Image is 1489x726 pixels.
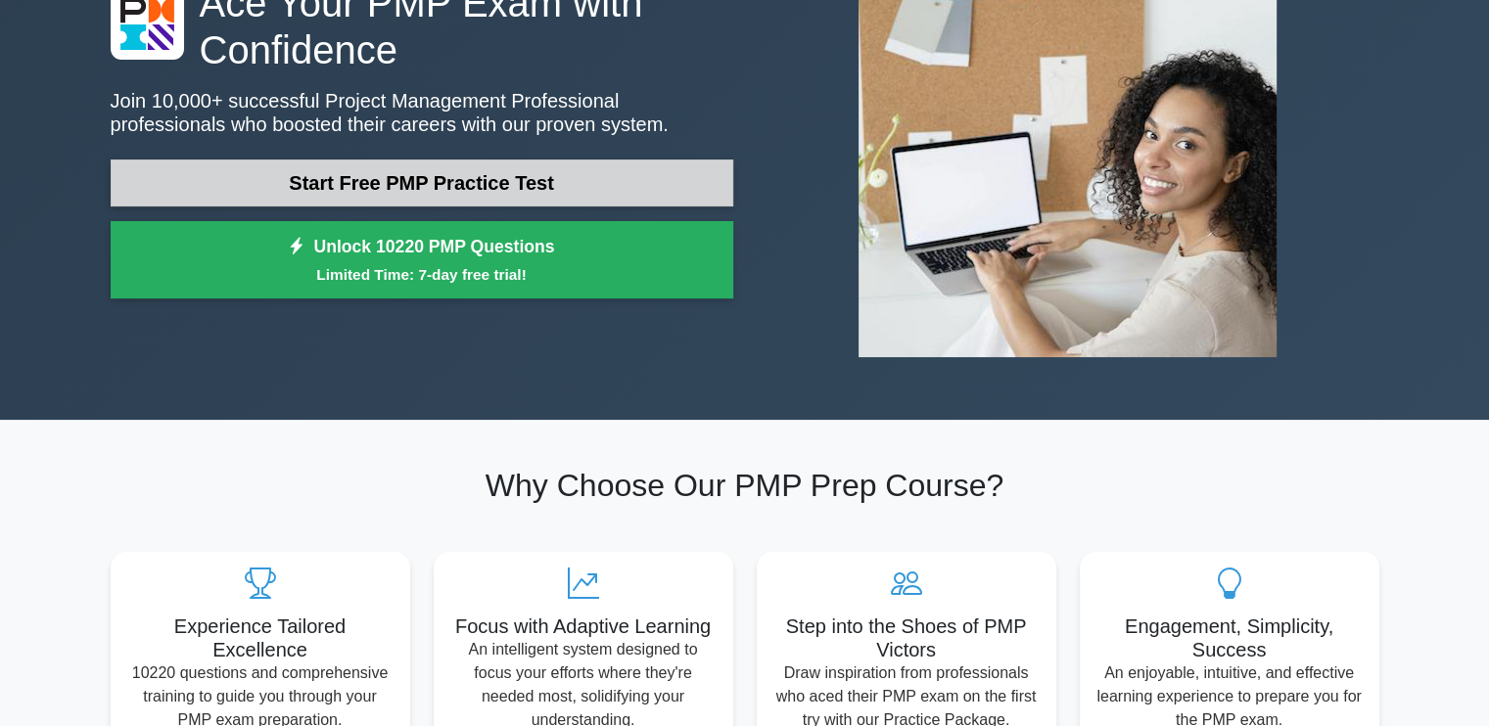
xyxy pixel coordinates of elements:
h5: Engagement, Simplicity, Success [1095,614,1364,661]
h2: Why Choose Our PMP Prep Course? [111,467,1379,504]
a: Start Free PMP Practice Test [111,159,733,206]
h5: Experience Tailored Excellence [126,614,395,661]
p: Join 10,000+ successful Project Management Professional professionals who boosted their careers w... [111,89,733,136]
a: Unlock 10220 PMP QuestionsLimited Time: 7-day free trial! [111,221,733,299]
h5: Focus with Adaptive Learning [449,614,718,638]
small: Limited Time: 7-day free trial! [135,263,709,286]
h5: Step into the Shoes of PMP Victors [772,614,1041,661]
